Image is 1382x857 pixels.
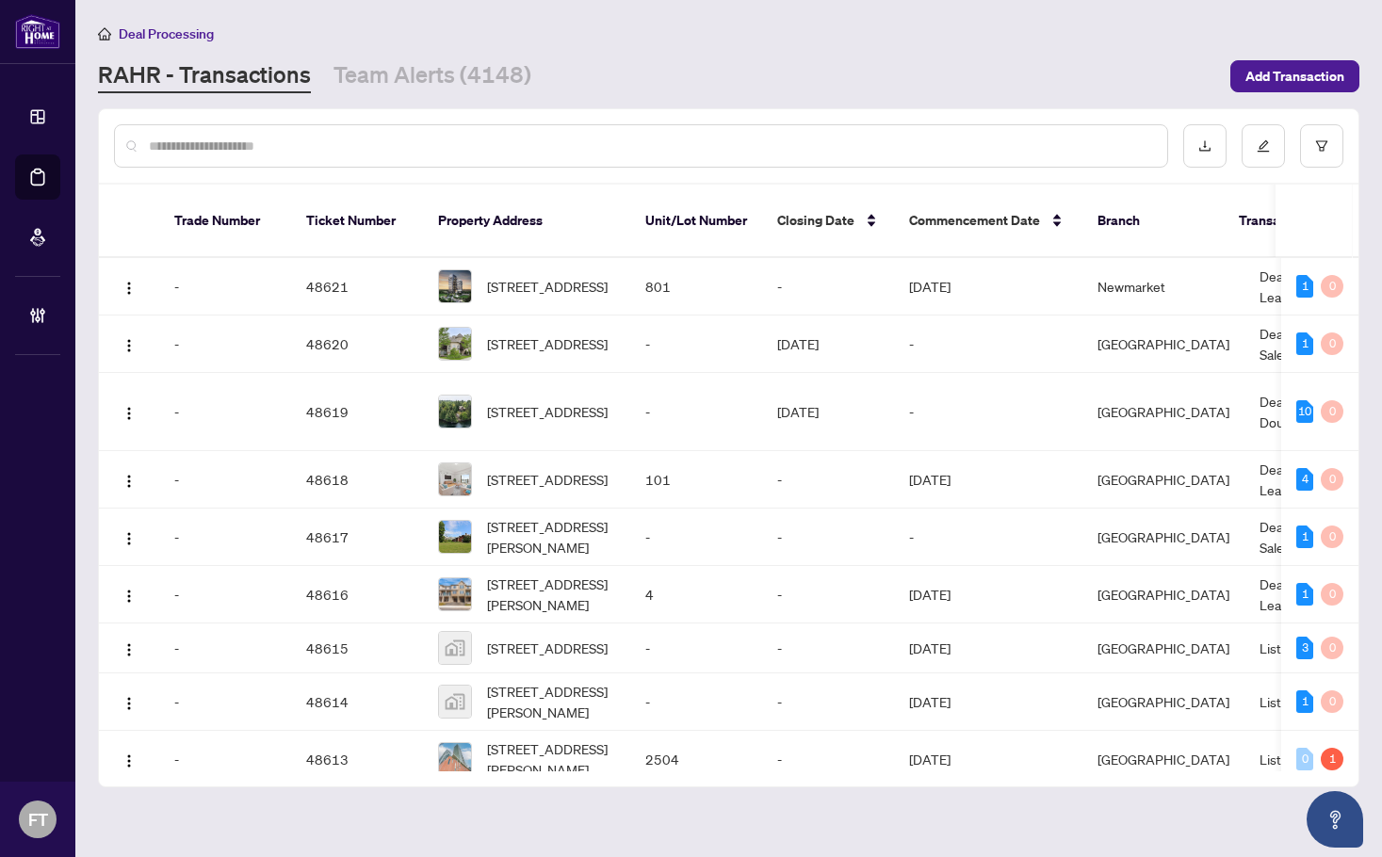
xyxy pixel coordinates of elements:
div: 1 [1321,748,1343,770]
img: thumbnail-img [439,396,471,428]
span: [STREET_ADDRESS] [487,638,608,658]
td: 48618 [291,451,423,509]
div: 4 [1296,468,1313,491]
div: 0 [1321,275,1343,298]
td: - [762,673,894,731]
span: [STREET_ADDRESS] [487,333,608,354]
td: [GEOGRAPHIC_DATA] [1082,509,1244,566]
th: Commencement Date [894,185,1082,258]
td: - [159,731,291,788]
td: - [630,315,762,373]
td: - [159,673,291,731]
img: thumbnail-img [439,686,471,718]
span: Deal Processing [119,25,214,42]
td: - [762,731,894,788]
td: 48617 [291,509,423,566]
div: 3 [1296,637,1313,659]
td: 48620 [291,315,423,373]
button: Logo [114,522,144,552]
td: - [894,315,1082,373]
span: FT [28,806,48,833]
button: edit [1242,124,1285,168]
td: 101 [630,451,762,509]
img: Logo [122,338,137,353]
img: logo [15,14,60,49]
img: Logo [122,696,137,711]
img: thumbnail-img [439,743,471,775]
td: - [762,623,894,673]
td: 48616 [291,566,423,623]
div: 0 [1321,526,1343,548]
th: Branch [1082,185,1224,258]
a: Team Alerts (4148) [333,59,531,93]
td: - [762,566,894,623]
td: 48619 [291,373,423,451]
td: [DATE] [894,451,1082,509]
button: Logo [114,396,144,427]
span: filter [1315,139,1328,153]
div: 0 [1321,332,1343,355]
td: - [159,566,291,623]
span: [STREET_ADDRESS] [487,401,608,422]
img: Logo [122,753,137,768]
th: Closing Date [762,185,894,258]
span: [STREET_ADDRESS] [487,276,608,297]
td: - [159,315,291,373]
img: thumbnail-img [439,270,471,302]
th: Trade Number [159,185,291,258]
th: Transaction Type [1224,185,1365,258]
td: 48621 [291,258,423,315]
div: 1 [1296,332,1313,355]
button: filter [1300,124,1343,168]
button: Logo [114,744,144,774]
button: Logo [114,579,144,609]
button: Logo [114,271,144,301]
div: 0 [1321,690,1343,713]
td: 48613 [291,731,423,788]
td: [DATE] [762,373,894,451]
span: Closing Date [777,210,854,231]
td: - [630,373,762,451]
span: [STREET_ADDRESS][PERSON_NAME] [487,574,615,615]
td: - [762,509,894,566]
img: thumbnail-img [439,632,471,664]
span: home [98,27,111,40]
div: 0 [1321,400,1343,423]
button: Add Transaction [1230,60,1359,92]
td: - [762,451,894,509]
span: [STREET_ADDRESS] [487,469,608,490]
a: RAHR - Transactions [98,59,311,93]
button: Logo [114,687,144,717]
span: Add Transaction [1245,61,1344,91]
td: [GEOGRAPHIC_DATA] [1082,373,1244,451]
td: [DATE] [894,623,1082,673]
td: - [762,258,894,315]
button: Open asap [1307,791,1363,848]
td: [DATE] [894,566,1082,623]
img: Logo [122,589,137,604]
td: 2504 [630,731,762,788]
th: Property Address [423,185,630,258]
td: - [630,509,762,566]
img: Logo [122,531,137,546]
span: [STREET_ADDRESS][PERSON_NAME] [487,738,615,780]
td: Newmarket [1082,258,1244,315]
span: download [1198,139,1211,153]
th: Ticket Number [291,185,423,258]
img: Logo [122,642,137,657]
div: 1 [1296,690,1313,713]
div: 10 [1296,400,1313,423]
img: Logo [122,281,137,296]
div: 0 [1296,748,1313,770]
button: Logo [114,329,144,359]
td: 4 [630,566,762,623]
td: [GEOGRAPHIC_DATA] [1082,623,1244,673]
img: Logo [122,474,137,489]
td: - [159,623,291,673]
td: 801 [630,258,762,315]
th: Unit/Lot Number [630,185,762,258]
div: 0 [1321,583,1343,606]
img: thumbnail-img [439,578,471,610]
span: [STREET_ADDRESS][PERSON_NAME] [487,681,615,722]
td: - [159,451,291,509]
